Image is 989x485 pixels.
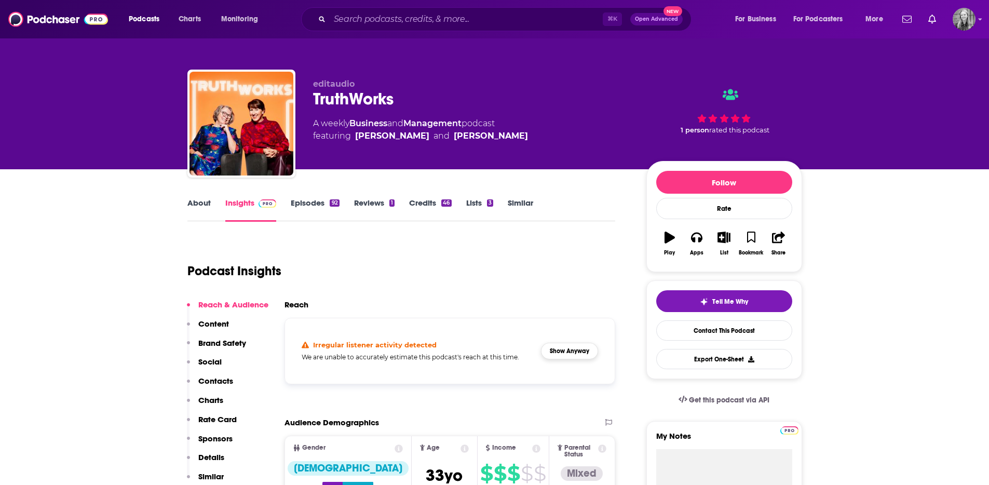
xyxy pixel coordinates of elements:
[198,434,233,443] p: Sponsors
[780,426,798,435] img: Podchaser Pro
[187,300,268,319] button: Reach & Audience
[635,17,678,22] span: Open Advanced
[198,319,229,329] p: Content
[198,357,222,367] p: Social
[187,376,233,395] button: Contacts
[690,250,703,256] div: Apps
[129,12,159,26] span: Podcasts
[284,417,379,427] h2: Audience Demographics
[710,225,737,262] button: List
[198,376,233,386] p: Contacts
[780,425,798,435] a: Pro website
[187,395,223,414] button: Charts
[330,199,339,207] div: 92
[198,395,223,405] p: Charts
[681,126,709,134] span: 1 person
[656,225,683,262] button: Play
[355,130,429,142] a: Jessica Neal
[427,444,440,451] span: Age
[313,341,437,349] h4: Irregular listener activity detected
[865,12,883,26] span: More
[858,11,896,28] button: open menu
[313,130,528,142] span: featuring
[198,471,224,481] p: Similar
[521,465,533,482] span: $
[187,357,222,376] button: Social
[349,118,387,128] a: Business
[709,126,769,134] span: rated this podcast
[646,79,802,143] div: 1 personrated this podcast
[487,199,493,207] div: 3
[466,198,493,222] a: Lists3
[221,12,258,26] span: Monitoring
[187,198,211,222] a: About
[492,444,516,451] span: Income
[771,250,785,256] div: Share
[259,199,277,208] img: Podchaser Pro
[313,117,528,142] div: A weekly podcast
[387,118,403,128] span: and
[689,396,769,405] span: Get this podcast via API
[656,290,792,312] button: tell me why sparkleTell Me Why
[712,298,748,306] span: Tell Me Why
[683,225,710,262] button: Apps
[720,250,728,256] div: List
[494,465,506,482] span: $
[198,300,268,309] p: Reach & Audience
[121,11,173,28] button: open menu
[354,198,395,222] a: Reviews1
[508,198,533,222] a: Similar
[187,338,246,357] button: Brand Safety
[288,461,409,476] div: [DEMOGRAPHIC_DATA]
[311,7,701,31] div: Search podcasts, credits, & more...
[787,11,858,28] button: open menu
[187,414,237,434] button: Rate Card
[739,250,763,256] div: Bookmark
[225,198,277,222] a: InsightsPodchaser Pro
[953,8,976,31] img: User Profile
[454,130,528,142] a: Patty McCord
[441,199,451,207] div: 46
[663,6,682,16] span: New
[656,198,792,219] div: Rate
[330,11,603,28] input: Search podcasts, credits, & more...
[189,72,293,176] img: TruthWorks
[409,198,451,222] a: Credits46
[738,225,765,262] button: Bookmark
[898,10,916,28] a: Show notifications dropdown
[953,8,976,31] span: Logged in as KatMcMahon
[953,8,976,31] button: Show profile menu
[924,10,940,28] a: Show notifications dropdown
[603,12,622,26] span: ⌘ K
[656,349,792,369] button: Export One-Sheet
[480,465,493,482] span: $
[187,434,233,453] button: Sponsors
[172,11,207,28] a: Charts
[187,263,281,279] h1: Podcast Insights
[564,444,597,458] span: Parental Status
[313,79,355,89] span: editaudio
[403,118,462,128] a: Management
[507,465,520,482] span: $
[198,338,246,348] p: Brand Safety
[561,466,603,481] div: Mixed
[214,11,272,28] button: open menu
[630,13,683,25] button: Open AdvancedNew
[8,9,108,29] img: Podchaser - Follow, Share and Rate Podcasts
[198,452,224,462] p: Details
[179,12,201,26] span: Charts
[302,444,326,451] span: Gender
[198,414,237,424] p: Rate Card
[670,387,778,413] a: Get this podcast via API
[664,250,675,256] div: Play
[656,171,792,194] button: Follow
[656,431,792,449] label: My Notes
[187,319,229,338] button: Content
[284,300,308,309] h2: Reach
[765,225,792,262] button: Share
[735,12,776,26] span: For Business
[291,198,339,222] a: Episodes92
[700,298,708,306] img: tell me why sparkle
